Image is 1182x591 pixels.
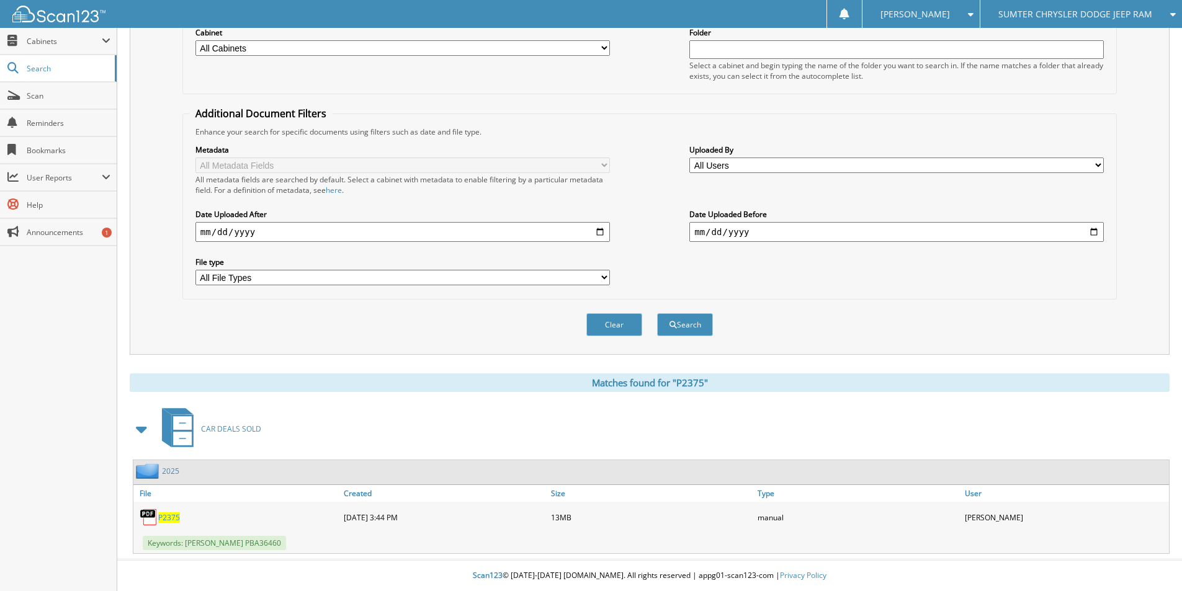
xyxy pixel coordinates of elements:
[689,60,1104,81] div: Select a cabinet and begin typing the name of the folder you want to search in. If the name match...
[326,185,342,195] a: here
[962,505,1169,530] div: [PERSON_NAME]
[195,144,610,155] label: Metadata
[998,11,1152,18] span: SUMTER CHRYSLER DODGE JEEP RAM
[195,27,610,38] label: Cabinet
[341,485,548,502] a: Created
[754,485,962,502] a: Type
[201,424,261,434] span: CAR DEALS SOLD
[158,512,180,523] a: P2375
[195,174,610,195] div: All metadata fields are searched by default. Select a cabinet with metadata to enable filtering b...
[780,570,826,580] a: Privacy Policy
[27,227,110,238] span: Announcements
[689,27,1104,38] label: Folder
[27,118,110,128] span: Reminders
[27,91,110,101] span: Scan
[189,107,333,120] legend: Additional Document Filters
[689,144,1104,155] label: Uploaded By
[880,11,950,18] span: [PERSON_NAME]
[27,145,110,156] span: Bookmarks
[754,505,962,530] div: manual
[136,463,162,479] img: folder2.png
[133,485,341,502] a: File
[473,570,503,580] span: Scan123
[154,404,261,453] a: CAR DEALS SOLD
[689,222,1104,242] input: end
[689,209,1104,220] label: Date Uploaded Before
[586,313,642,336] button: Clear
[162,466,179,476] a: 2025
[27,200,110,210] span: Help
[195,222,610,242] input: start
[27,36,102,47] span: Cabinets
[195,257,610,267] label: File type
[12,6,105,22] img: scan123-logo-white.svg
[130,373,1170,392] div: Matches found for "P2375"
[140,508,158,527] img: PDF.png
[102,228,112,238] div: 1
[341,505,548,530] div: [DATE] 3:44 PM
[143,536,286,550] span: Keywords: [PERSON_NAME] PBA36460
[657,313,713,336] button: Search
[117,561,1182,591] div: © [DATE]-[DATE] [DOMAIN_NAME]. All rights reserved | appg01-scan123-com |
[962,485,1169,502] a: User
[27,172,102,183] span: User Reports
[27,63,109,74] span: Search
[195,209,610,220] label: Date Uploaded After
[548,505,755,530] div: 13MB
[189,127,1110,137] div: Enhance your search for specific documents using filters such as date and file type.
[548,485,755,502] a: Size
